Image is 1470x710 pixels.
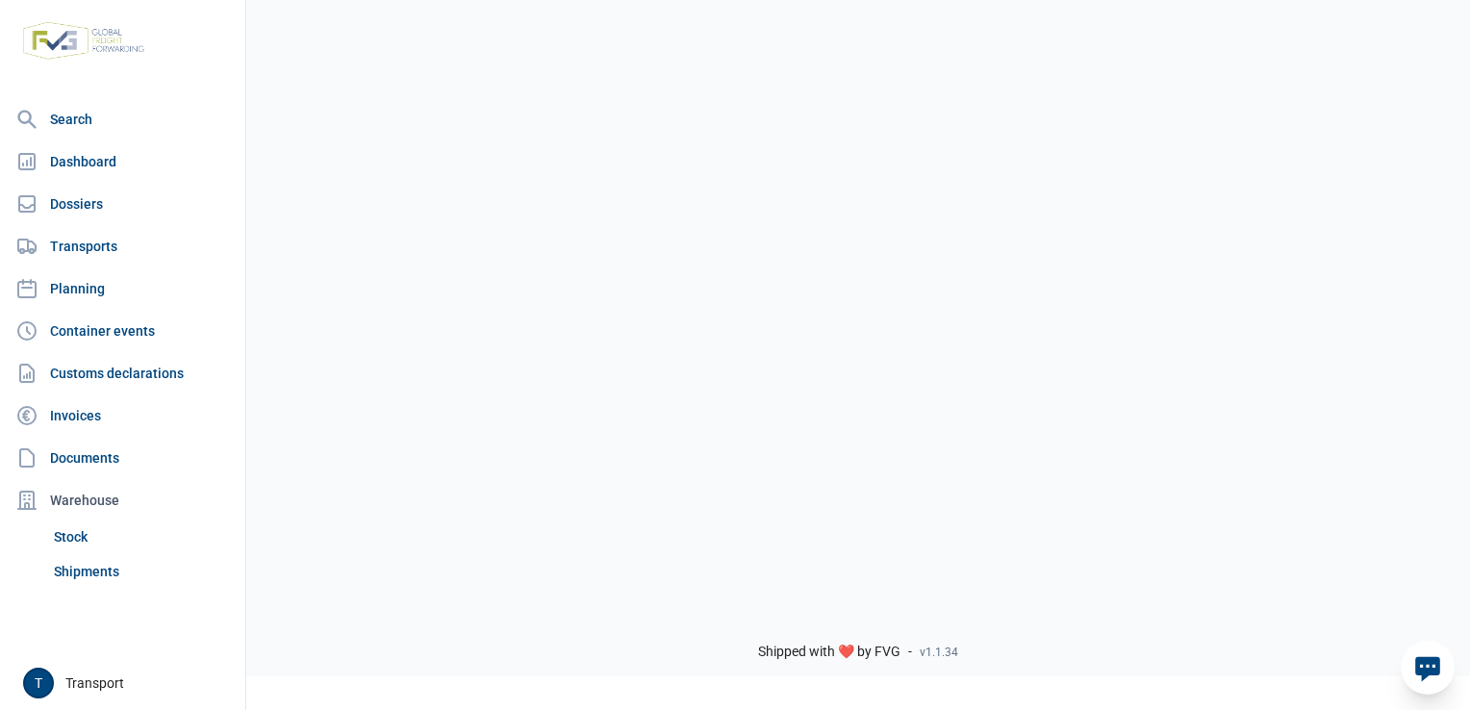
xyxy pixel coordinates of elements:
[8,439,238,477] a: Documents
[8,354,238,393] a: Customs declarations
[8,100,238,139] a: Search
[8,481,238,520] div: Warehouse
[8,396,238,435] a: Invoices
[8,227,238,266] a: Transports
[920,645,958,660] span: v1.1.34
[15,14,152,67] img: FVG - Global freight forwarding
[8,185,238,223] a: Dossiers
[46,554,238,589] a: Shipments
[46,520,238,554] a: Stock
[8,269,238,308] a: Planning
[23,668,234,698] div: Transport
[8,142,238,181] a: Dashboard
[8,312,238,350] a: Container events
[908,644,912,661] span: -
[23,668,54,698] button: T
[758,644,900,661] span: Shipped with ❤️ by FVG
